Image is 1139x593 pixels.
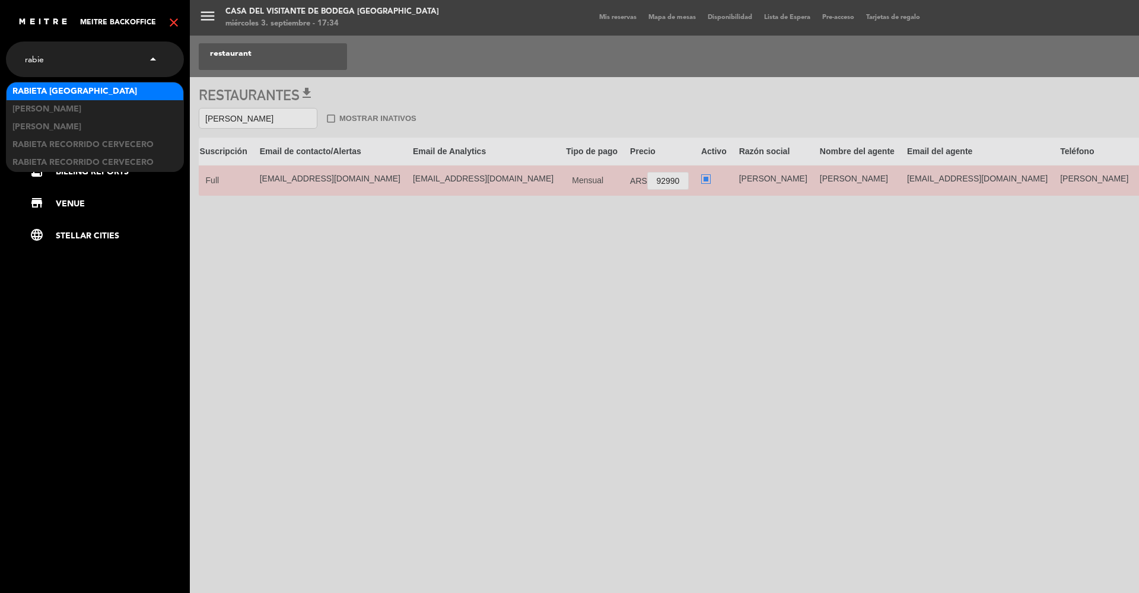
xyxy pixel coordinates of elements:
[12,85,137,98] span: Rabieta [GEOGRAPHIC_DATA]
[30,229,184,243] a: Stellar cities
[210,47,252,60] span: restaurant
[167,15,181,30] i: close
[12,138,154,152] span: Rabieta recorrido cervecero
[30,196,44,210] i: store
[30,228,44,242] i: language
[12,103,81,116] span: [PERSON_NAME]
[12,156,154,170] span: Rabieta recorrido cervecero
[30,197,184,211] a: storeVENUE
[30,165,184,179] a: receipt_longBILLING REPORTS
[80,18,156,27] span: Meitre backoffice
[18,18,68,27] img: MEITRE
[12,120,81,134] span: [PERSON_NAME]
